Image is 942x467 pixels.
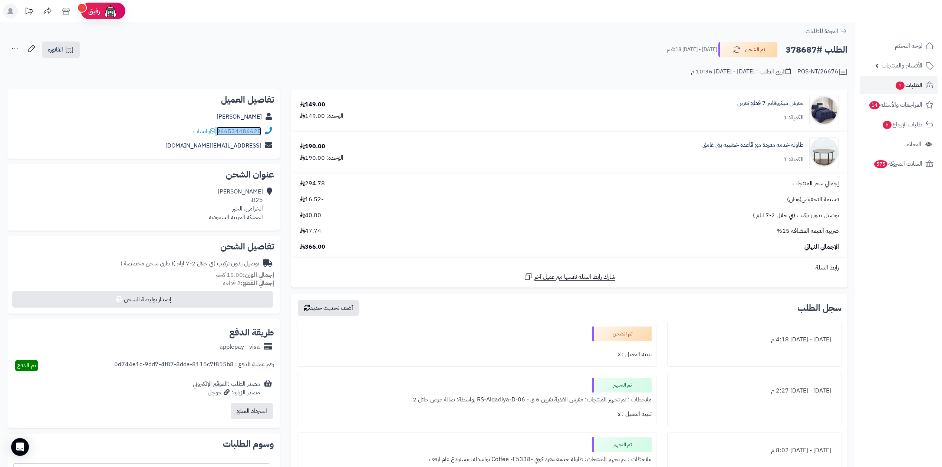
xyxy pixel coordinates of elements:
[12,291,273,308] button: إصدار بوليصة الشحن
[300,179,325,188] span: 294.78
[300,195,323,204] span: -16.52
[300,243,325,251] span: 366.00
[592,378,652,393] div: تم التجهيز
[231,403,273,419] button: استرداد المبلغ
[797,67,847,76] div: POS-NT/26676
[783,113,804,122] div: الكمية: 1
[13,242,274,251] h2: تفاصيل الشحن
[223,279,274,288] small: 2 قطعة
[193,380,260,397] div: مصدر الطلب :الموقع الإلكتروني
[13,440,274,448] h2: وسوم الطلبات
[691,67,791,76] div: تاريخ الطلب : [DATE] - [DATE] 10:36 م
[667,46,717,53] small: [DATE] - [DATE] 4:18 م
[215,271,274,279] small: 15.00 كجم
[702,141,804,149] a: طاولة خدمة مفردة مع قاعدة خشبية بني غامق
[753,211,839,220] span: توصيل بدون تركيب (في خلال 2-7 ايام )
[298,300,359,316] button: أضف تحديث جديد
[860,155,938,173] a: السلات المتروكة575
[672,443,837,458] div: [DATE] - [DATE] 8:02 م
[302,407,652,421] div: تنبيه العميل : لا
[524,272,615,281] a: شارك رابط السلة نفسها مع عميل آخر
[806,27,847,36] a: العودة للطلبات
[193,127,215,136] a: واتساب
[300,227,321,235] span: 47.74
[300,100,325,109] div: 149.00
[103,4,118,19] img: ai-face.png
[302,393,652,407] div: ملاحظات : تم تجهيز المنتجات: مفرش القدية نفرين 6 ق - RS-Alqadiya-D-06 بواسطة: صالة عرض حائل 2
[592,437,652,452] div: تم التجهيز
[860,37,938,55] a: لوحة التحكم
[165,141,261,150] a: [EMAIL_ADDRESS][DOMAIN_NAME]
[783,155,804,164] div: الكمية: 1
[874,160,887,168] span: 575
[209,188,263,221] div: [PERSON_NAME] B25، الخزامى، الخبر المملكة العربية السعودية
[896,82,905,90] span: 1
[797,304,841,312] h3: سجل الطلب
[869,101,880,109] span: 14
[860,116,938,133] a: طلبات الإرجاع6
[48,45,63,54] span: الفاتورة
[13,95,274,104] h2: تفاصيل العميل
[302,452,652,467] div: ملاحظات : تم تجهيز المنتجات: طاولة خدمة مفرد كوفي -Coffee -E5338 بواسطة: مستودع عام ارفف
[793,179,839,188] span: إجمالي سعر المنتجات
[895,41,922,51] span: لوحة التحكم
[810,138,839,167] img: 1753701191-1-90x90.jpg
[302,347,652,362] div: تنبيه العميل : لا
[777,227,839,235] span: ضريبة القيمة المضافة 15%
[300,142,325,151] div: 190.00
[300,154,343,162] div: الوحدة: 190.00
[895,80,922,90] span: الطلبات
[294,264,844,272] div: رابط السلة
[241,279,274,288] strong: إجمالي القطع:
[672,384,837,398] div: [DATE] - [DATE] 2:27 م
[672,332,837,347] div: [DATE] - [DATE] 4:18 م
[860,76,938,94] a: الطلبات1
[860,96,938,114] a: المراجعات والأسئلة14
[883,121,892,129] span: 6
[804,243,839,251] span: الإجمالي النهائي
[300,211,321,220] span: 40.00
[193,388,260,397] div: مصدر الزيارة: جوجل
[869,100,922,110] span: المراجعات والأسئلة
[737,99,804,107] a: مفرش ميكروفايبر 7 قطع نفرين
[300,112,343,120] div: الوحدة: 149.00
[220,343,260,351] div: applepay - visa
[873,159,922,169] span: السلات المتروكة
[88,7,100,16] span: رفيق
[907,139,921,149] span: العملاء
[217,127,261,136] a: 966534486625
[13,170,274,179] h2: عنوان الشحن
[121,259,259,268] div: توصيل بدون تركيب (في خلال 2-7 ايام )
[787,195,839,204] span: قسيمة التخفيض(وطن)
[17,361,36,370] span: تم الدفع
[114,360,274,371] div: رقم عملية الدفع : 0d744e1c-9dd7-4f87-8dda-8115c7f855b8
[592,327,652,341] div: تم الشحن
[243,271,274,279] strong: إجمالي الوزن:
[806,27,838,36] span: العودة للطلبات
[229,328,274,337] h2: طريقة الدفع
[20,4,38,20] a: تحديثات المنصة
[810,96,839,125] img: 1748332756-1-90x90.jpg
[718,42,778,57] button: تم الشحن
[882,60,922,71] span: الأقسام والمنتجات
[42,42,80,58] a: الفاتورة
[785,42,847,57] h2: الطلب #378687
[217,112,262,121] a: [PERSON_NAME]
[860,135,938,153] a: العملاء
[11,438,29,456] div: Open Intercom Messenger
[882,119,922,130] span: طلبات الإرجاع
[534,273,615,281] span: شارك رابط السلة نفسها مع عميل آخر
[121,259,173,268] span: ( طرق شحن مخصصة )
